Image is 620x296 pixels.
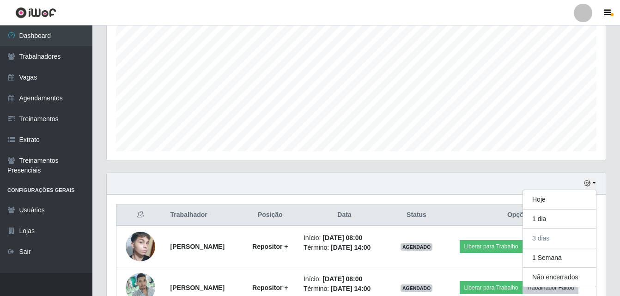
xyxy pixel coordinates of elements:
th: Trabalhador [165,204,243,226]
button: Liberar para Trabalho [460,281,522,294]
li: Início: [304,233,385,243]
li: Término: [304,243,385,253]
button: Liberar para Trabalho [460,240,522,253]
span: AGENDADO [401,243,433,251]
button: 1 dia [523,210,596,229]
button: Trabalhador Faltou [523,281,578,294]
strong: [PERSON_NAME] [170,243,225,250]
th: Posição [243,204,298,226]
li: Término: [304,284,385,294]
strong: Repositor + [252,284,288,291]
time: [DATE] 08:00 [322,234,362,241]
button: 3 dias [523,229,596,248]
th: Opções [442,204,596,226]
time: [DATE] 14:00 [331,244,371,251]
button: Hoje [523,190,596,210]
strong: [PERSON_NAME] [170,284,225,291]
img: CoreUI Logo [15,7,56,18]
th: Data [298,204,391,226]
time: [DATE] 14:00 [331,285,371,292]
time: [DATE] 08:00 [322,275,362,283]
button: 1 Semana [523,248,596,268]
button: Não encerrados [523,268,596,287]
strong: Repositor + [252,243,288,250]
span: AGENDADO [401,284,433,292]
li: Início: [304,274,385,284]
img: 1741780922783.jpeg [126,222,155,271]
th: Status [391,204,442,226]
